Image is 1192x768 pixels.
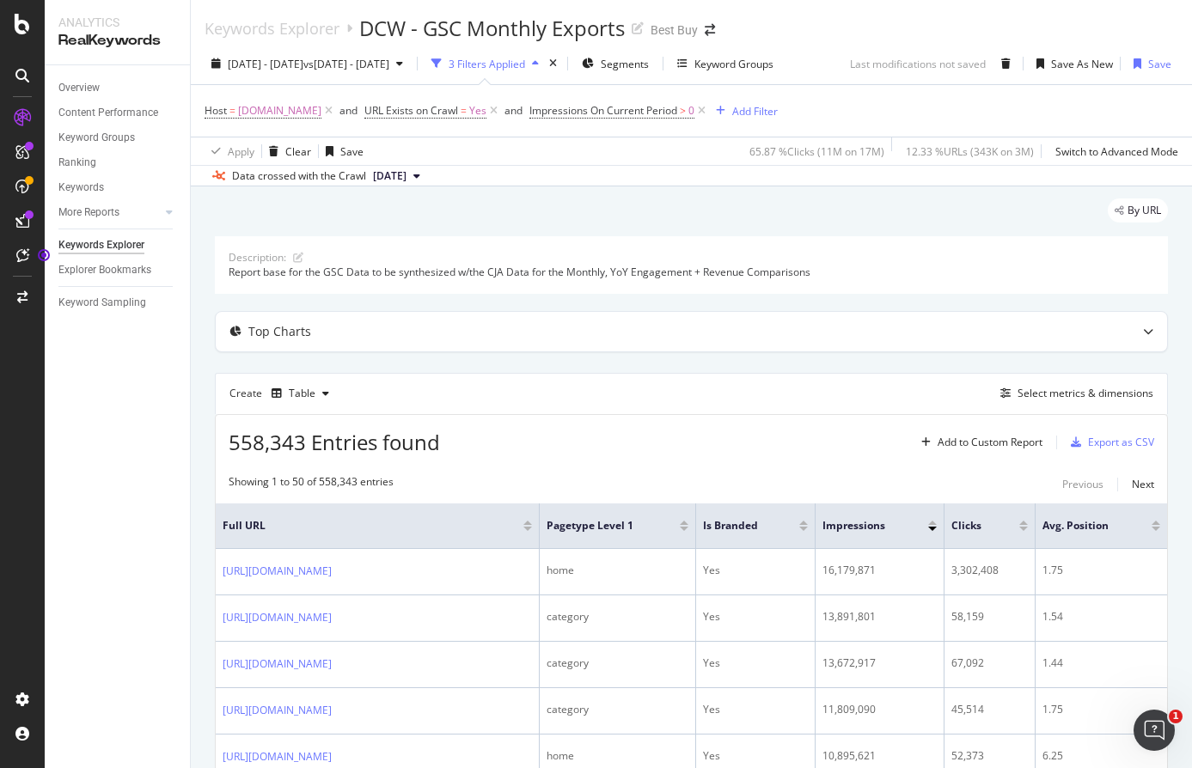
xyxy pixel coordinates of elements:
[822,563,937,578] div: 16,179,871
[359,14,625,43] div: DCW - GSC Monthly Exports
[703,563,808,578] div: Yes
[1048,137,1178,165] button: Switch to Advanced Mode
[58,129,178,147] a: Keyword Groups
[680,103,686,118] span: >
[262,137,311,165] button: Clear
[951,518,993,533] span: Clicks
[575,50,656,77] button: Segments
[223,563,332,580] a: [URL][DOMAIN_NAME]
[228,57,303,71] span: [DATE] - [DATE]
[339,103,358,118] div: and
[1134,710,1175,751] iframe: Intercom live chat
[265,380,336,407] button: Table
[822,609,937,625] div: 13,891,801
[229,250,286,265] div: Description:
[248,323,311,340] div: Top Charts
[547,748,688,764] div: home
[205,103,227,118] span: Host
[58,129,135,147] div: Keyword Groups
[703,702,808,717] div: Yes
[228,144,254,159] div: Apply
[1042,655,1160,671] div: 1.44
[709,101,778,121] button: Add Filter
[1042,702,1160,717] div: 1.75
[703,518,773,533] span: Is Branded
[205,137,254,165] button: Apply
[705,24,715,36] div: arrow-right-arrow-left
[1148,57,1171,71] div: Save
[58,154,178,172] a: Ranking
[223,655,332,673] a: [URL][DOMAIN_NAME]
[1030,50,1113,77] button: Save As New
[914,429,1042,456] button: Add to Custom Report
[1042,563,1160,578] div: 1.75
[547,563,688,578] div: home
[1062,477,1103,491] div: Previous
[223,748,332,765] a: [URL][DOMAIN_NAME]
[547,609,688,625] div: category
[504,102,523,119] button: and
[822,702,937,717] div: 11,809,090
[703,609,808,625] div: Yes
[425,50,546,77] button: 3 Filters Applied
[229,265,1154,279] div: Report base for the GSC Data to be synthesized w/the CJA Data for the Monthly, YoY Engagement + R...
[366,166,427,186] button: [DATE]
[58,154,96,172] div: Ranking
[58,236,144,254] div: Keywords Explorer
[547,518,654,533] span: pagetype Level 1
[339,102,358,119] button: and
[529,103,677,118] span: Impressions On Current Period
[546,55,560,72] div: times
[58,179,178,197] a: Keywords
[1088,435,1154,449] div: Export as CSV
[303,57,389,71] span: vs [DATE] - [DATE]
[58,79,100,97] div: Overview
[1042,609,1160,625] div: 1.54
[547,655,688,671] div: category
[319,137,364,165] button: Save
[229,428,440,456] span: 558,343 Entries found
[822,518,902,533] span: Impressions
[703,655,808,671] div: Yes
[1018,386,1153,400] div: Select metrics & dimensions
[1042,518,1126,533] span: Avg. Position
[373,168,407,184] span: 2024 Sep. 27th
[749,144,884,159] div: 65.87 % Clicks ( 11M on 17M )
[449,57,525,71] div: 3 Filters Applied
[993,383,1153,404] button: Select metrics & dimensions
[58,79,178,97] a: Overview
[58,31,176,51] div: RealKeywords
[1132,477,1154,491] div: Next
[58,104,178,122] a: Content Performance
[1128,205,1161,216] span: By URL
[223,702,332,719] a: [URL][DOMAIN_NAME]
[229,474,394,495] div: Showing 1 to 50 of 558,343 entries
[670,50,780,77] button: Keyword Groups
[223,609,332,626] a: [URL][DOMAIN_NAME]
[1132,474,1154,495] button: Next
[58,179,104,197] div: Keywords
[289,388,315,399] div: Table
[58,294,146,312] div: Keyword Sampling
[906,144,1034,159] div: 12.33 % URLs ( 343K on 3M )
[850,57,986,71] div: Last modifications not saved
[238,99,321,123] span: [DOMAIN_NAME]
[951,655,1028,671] div: 67,092
[205,19,339,38] div: Keywords Explorer
[223,518,498,533] span: Full URL
[822,748,937,764] div: 10,895,621
[732,104,778,119] div: Add Filter
[58,294,178,312] a: Keyword Sampling
[951,748,1028,764] div: 52,373
[340,144,364,159] div: Save
[58,261,151,279] div: Explorer Bookmarks
[364,103,458,118] span: URL Exists on Crawl
[1064,429,1154,456] button: Export as CSV
[688,99,694,123] span: 0
[951,609,1028,625] div: 58,159
[58,14,176,31] div: Analytics
[703,748,808,764] div: Yes
[58,261,178,279] a: Explorer Bookmarks
[469,99,486,123] span: Yes
[229,103,235,118] span: =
